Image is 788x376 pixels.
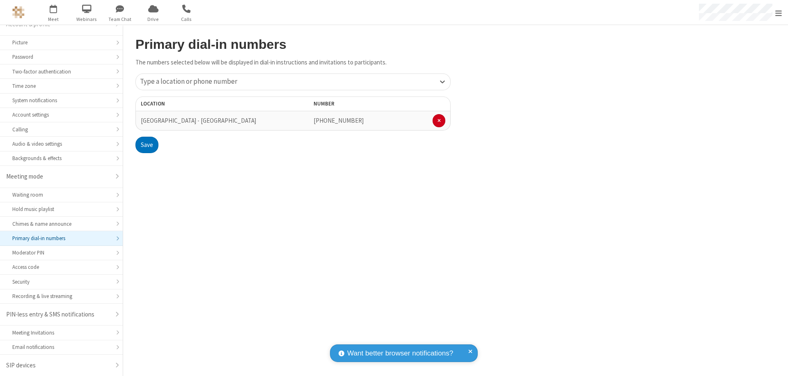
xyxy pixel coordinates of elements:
[12,111,110,119] div: Account settings
[12,140,110,148] div: Audio & video settings
[12,249,110,257] div: Moderator PIN
[12,263,110,271] div: Access code
[6,172,110,181] div: Meeting mode
[347,348,453,359] span: Want better browser notifications?
[12,53,110,61] div: Password
[12,329,110,337] div: Meeting Invitations
[12,292,110,300] div: Recording & live streaming
[309,96,451,111] th: Number
[71,16,102,23] span: Webinars
[6,310,110,319] div: PIN-less entry & SMS notifications
[12,6,25,18] img: QA Selenium DO NOT DELETE OR CHANGE
[12,154,110,162] div: Backgrounds & effects
[12,68,110,76] div: Two-factor authentication
[12,205,110,213] div: Hold music playlist
[12,126,110,133] div: Calling
[12,191,110,199] div: Waiting room
[12,96,110,104] div: System notifications
[12,220,110,228] div: Chimes & name announce
[135,137,158,153] button: Save
[12,278,110,286] div: Security
[12,39,110,46] div: Picture
[12,343,110,351] div: Email notifications
[12,82,110,90] div: Time zone
[138,16,169,23] span: Drive
[105,16,135,23] span: Team Chat
[135,58,451,67] p: The numbers selected below will be displayed in dial-in instructions and invitations to participa...
[12,234,110,242] div: Primary dial-in numbers
[135,96,261,111] th: Location
[38,16,69,23] span: Meet
[171,16,202,23] span: Calls
[6,361,110,370] div: SIP devices
[135,111,261,131] td: [GEOGRAPHIC_DATA] - [GEOGRAPHIC_DATA]
[135,37,451,52] h2: Primary dial-in numbers
[314,117,364,124] span: [PHONE_NUMBER]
